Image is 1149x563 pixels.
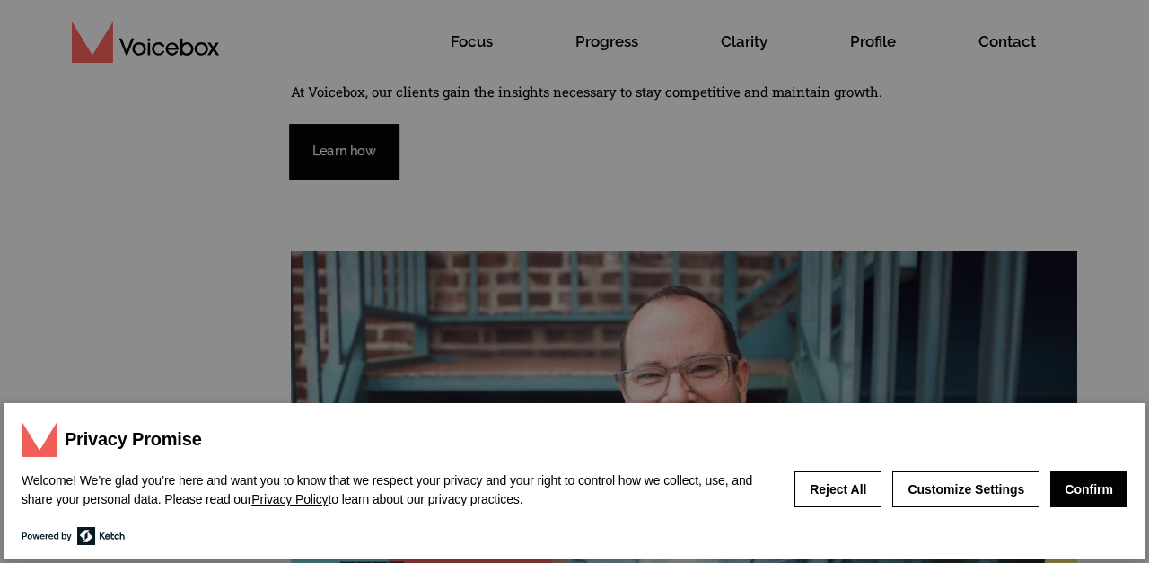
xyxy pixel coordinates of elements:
p: Welcome! We’re glad you’re here and want you to know that we respect your privacy and your right ... [22,471,766,509]
button: Confirm [1050,471,1127,507]
h3: Privacy Promise [65,421,202,457]
button: Customize Settings [892,471,1039,507]
img: header-logo [22,421,57,457]
a: Learn more about Ketch for data privacy (opens in a new tab) [22,527,125,545]
a: Privacy Policy (opens in a new tab) [251,492,328,506]
button: Reject All [794,471,881,507]
div: privacy banner [4,403,1145,559]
